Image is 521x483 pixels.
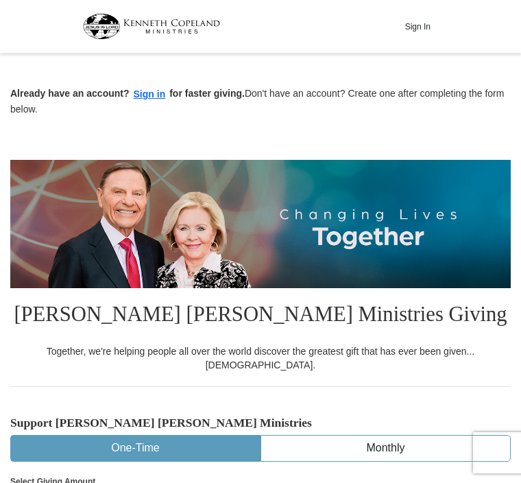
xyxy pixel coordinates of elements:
[130,86,170,102] button: Sign in
[10,288,511,344] h1: [PERSON_NAME] [PERSON_NAME] Ministries Giving
[10,416,511,430] h5: Support [PERSON_NAME] [PERSON_NAME] Ministries
[83,14,220,39] img: kcm-header-logo.svg
[10,88,245,99] strong: Already have an account? for faster giving.
[10,344,511,372] div: Together, we're helping people all over the world discover the greatest gift that has ever been g...
[261,436,510,461] button: Monthly
[11,436,260,461] button: One-Time
[10,86,511,116] p: Don't have an account? Create one after completing the form below.
[397,16,438,37] button: Sign In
